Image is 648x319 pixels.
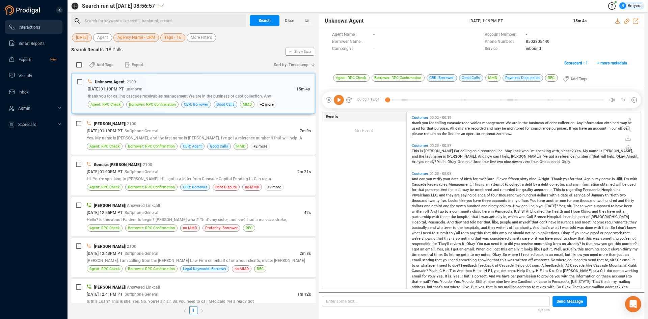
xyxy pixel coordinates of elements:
[520,177,529,181] span: sixty
[607,126,612,131] span: in
[462,121,482,125] span: receivables
[434,126,450,131] span: purpose.
[531,126,551,131] span: compliance
[425,188,441,192] span: purpose.
[507,126,525,131] span: monitored
[71,115,316,155] div: [PERSON_NAME]| 2100[DATE] 01:19PM PT| Softphone General7m 9sYes. My name is [PERSON_NAME], and th...
[286,48,314,56] button: Show Stats
[522,188,534,192] span: quality
[424,149,454,153] span: [PERSON_NAME]
[447,154,478,159] span: [PERSON_NAME].
[236,143,245,150] span: MMD
[265,184,284,191] span: +2 more
[523,160,531,164] span: zero
[446,193,454,197] span: they
[19,41,45,46] span: Smart Reports
[619,95,628,105] button: 1x
[424,132,437,136] span: remain
[461,193,473,197] span: saying
[509,182,522,187] span: collect
[250,15,279,26] button: Search
[612,126,618,131] span: our
[412,198,428,203] span: thousand
[490,160,497,164] span: five
[187,33,216,42] button: More Filters
[270,59,316,70] button: Sort by: Timestamp
[588,126,593,131] span: an
[595,177,601,181] span: my
[487,193,491,197] span: of
[294,11,311,92] span: Show Stats
[616,182,622,187] span: will
[540,160,547,164] span: One
[466,132,481,136] span: operator
[97,33,108,42] span: Agent
[461,132,466,136] span: an
[85,59,117,70] button: Add Tags
[481,132,486,136] span: or
[129,101,176,108] span: Borrower: RPC Confirmation
[455,132,461,136] span: for
[494,126,502,131] span: may
[496,132,505,136] span: zero
[559,74,591,84] button: Add Tags
[215,184,237,190] span: Debt Dispute
[619,2,641,9] div: Rmyers
[612,177,616,181] span: is
[427,182,449,187] span: Receivables
[600,154,607,159] span: will
[128,143,175,150] span: Borrower: RPC Confirmation
[555,154,558,159] span: a
[50,53,57,66] span: New!
[616,154,626,159] span: Okay.
[529,177,538,181] span: nine.
[487,126,494,131] span: and
[251,143,270,150] span: +2 more
[462,188,470,192] span: may
[536,149,552,153] span: speaking
[516,188,522,192] span: for
[425,160,437,164] span: ready?
[505,182,509,187] span: to
[569,193,573,197] span: of
[584,177,595,181] span: Again,
[412,149,420,153] span: This
[447,121,462,125] span: cascade
[19,74,32,78] span: Visuals
[604,121,620,125] span: obtained
[5,36,62,50] li: Smart Reports
[487,177,496,181] span: Sure.
[210,143,228,150] span: Good Calls
[515,149,522,153] span: ask
[482,160,490,164] span: four
[505,132,512,136] span: now.
[549,154,555,159] span: got
[425,154,433,159] span: last
[470,188,475,192] span: be
[473,177,479,181] span: for
[125,122,136,126] span: | 2100
[471,126,487,131] span: recorded
[412,188,417,192] span: for
[558,193,561,197] span: a
[87,136,302,140] span: Yes. My name is [PERSON_NAME], and the last name is [PERSON_NAME]. I've got a reference number if...
[123,129,158,133] span: | Softphone General
[441,188,448,192] span: And
[412,182,427,187] span: Cascade
[132,59,143,70] span: Export
[500,154,502,159] span: I
[601,177,612,181] span: name
[547,160,562,164] span: second.
[473,182,481,187] span: This
[478,149,481,153] span: a
[121,59,147,70] button: Export
[502,154,511,159] span: help,
[564,58,588,69] span: Scorecard • 1
[583,149,589,153] span: My
[626,154,639,159] span: Alright.
[464,177,473,181] span: birth
[562,188,566,192] span: is
[570,177,575,181] span: for
[511,154,542,159] span: [PERSON_NAME]?
[549,121,558,125] span: debt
